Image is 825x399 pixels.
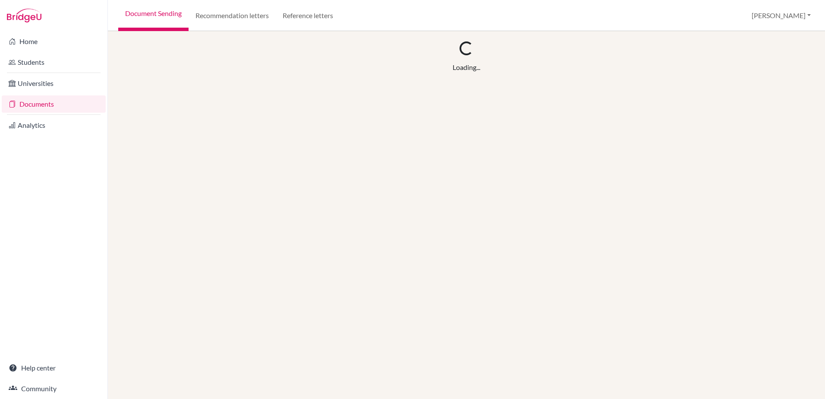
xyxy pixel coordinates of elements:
a: Help center [2,359,106,377]
a: Universities [2,75,106,92]
a: Home [2,33,106,50]
img: Bridge-U [7,9,41,22]
a: Analytics [2,117,106,134]
a: Community [2,380,106,397]
button: [PERSON_NAME] [748,7,815,24]
div: Loading... [453,62,480,73]
a: Documents [2,95,106,113]
a: Students [2,54,106,71]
